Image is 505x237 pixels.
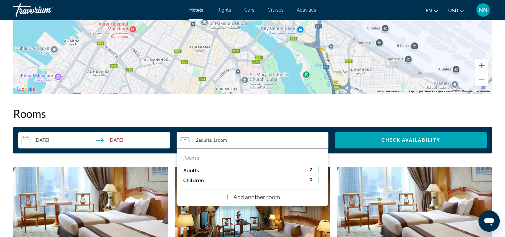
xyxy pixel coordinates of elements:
a: Activities [297,7,316,13]
p: Adults [183,168,199,174]
a: Cruises [268,7,284,13]
span: USD [448,8,458,13]
p: Children [183,178,204,184]
button: Увеличить [475,59,488,72]
button: Travelers: 2 adults, 0 children [177,132,328,148]
button: Быстрые клавиши [376,89,404,94]
a: Hotels [189,7,203,13]
button: Change language [426,6,438,15]
button: Decrement adults [300,167,306,175]
span: 2 [196,137,211,143]
button: Check-in date: Sep 28, 2025 Check-out date: Oct 2, 2025 [18,132,170,148]
p: Room 1 [183,155,199,161]
h2: Rooms [13,107,492,120]
img: Google [15,85,37,94]
a: Условия (ссылка откроется в новой вкладке) [476,89,490,93]
span: Adults [199,137,211,143]
span: en [426,8,432,13]
button: Add another room [225,189,280,203]
a: Travorium [13,1,80,19]
button: Decrement children [300,177,306,185]
span: , 1 [211,137,227,143]
span: Картографические данные ©2025 Google [408,89,472,93]
a: Cars [244,7,254,13]
span: Room [216,137,227,143]
iframe: Кнопка запуска окна обмена сообщениями [478,210,500,232]
span: NN [478,7,488,13]
button: Increment adults [316,166,322,176]
a: Flights [216,7,231,13]
button: User Menu [474,3,492,17]
button: Change currency [448,6,464,15]
button: Уменьшить [475,72,488,86]
button: Check Availability [335,132,487,148]
span: 0 [309,177,312,182]
div: Search widget [18,132,487,148]
p: Add another room [233,193,280,200]
button: Increment children [316,176,322,186]
a: Открыть эту область в Google Картах (в новом окне) [15,85,37,94]
span: 2 [310,167,312,172]
span: Check Availability [381,137,441,143]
